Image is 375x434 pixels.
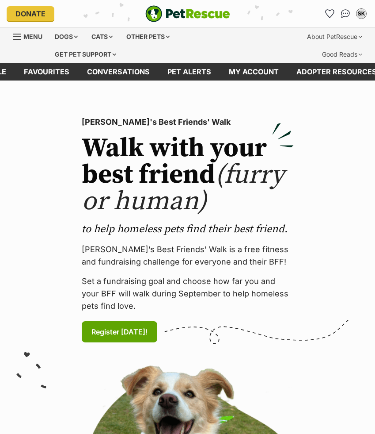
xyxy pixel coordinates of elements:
[7,6,54,21] a: Donate
[120,28,176,46] div: Other pets
[82,321,157,342] a: Register [DATE]!
[85,28,119,46] div: Cats
[23,33,42,40] span: Menu
[220,63,288,81] a: My account
[145,5,230,22] img: logo-e224e6f780fb5917bec1dbf3a21bbac754714ae5b6737aabdf751b685950b380.svg
[338,7,352,21] a: Conversations
[322,7,368,21] ul: Account quick links
[82,158,284,218] span: (furry or human)
[316,46,368,63] div: Good Reads
[78,63,159,81] a: conversations
[82,222,294,236] p: to help homeless pets find their best friend.
[145,5,230,22] a: PetRescue
[49,28,84,46] div: Dogs
[82,275,294,312] p: Set a fundraising goal and choose how far you and your BFF will walk during September to help hom...
[49,46,122,63] div: Get pet support
[82,116,294,128] p: [PERSON_NAME]'s Best Friends' Walk
[341,9,350,18] img: chat-41dd97257d64d25036548639549fe6c8038ab92f7586957e7f3b1b290dea8141.svg
[159,63,220,81] a: Pet alerts
[322,7,337,21] a: Favourites
[357,9,366,18] div: SK
[15,63,78,81] a: Favourites
[13,28,49,44] a: Menu
[91,326,148,337] span: Register [DATE]!
[82,243,294,268] p: [PERSON_NAME]’s Best Friends' Walk is a free fitness and fundraising challenge for everyone and t...
[82,135,294,215] h2: Walk with your best friend
[301,28,368,46] div: About PetRescue
[354,7,368,21] button: My account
